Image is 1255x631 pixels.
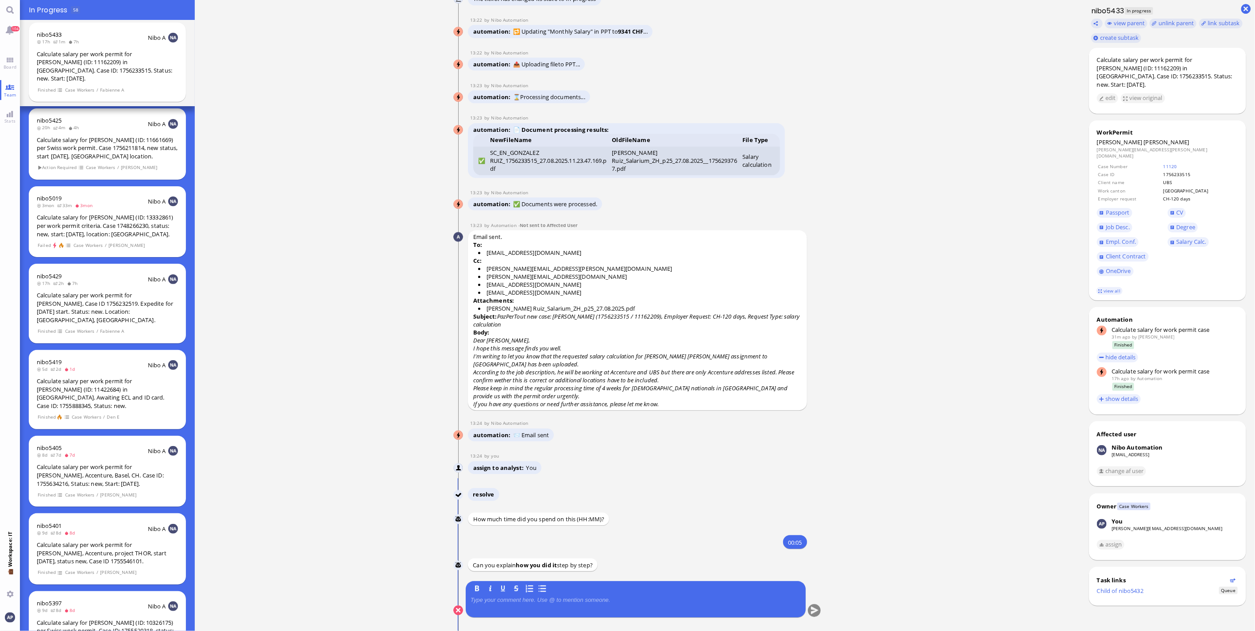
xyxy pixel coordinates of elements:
span: automation [473,60,513,68]
button: view parent [1105,19,1147,28]
span: 13:24 [470,420,484,426]
img: Nibo Automation [1097,445,1107,455]
td: Client name [1098,179,1162,186]
dd: [PERSON_NAME][EMAIL_ADDRESS][PERSON_NAME][DOMAIN_NAME] [1097,146,1238,159]
span: automation@nibo.ai [491,189,528,196]
button: Cancel [453,605,463,615]
span: You [526,464,536,472]
div: Calculate salary per work permit for [PERSON_NAME], Accenture, project THOR, start [DATE], status... [37,541,178,566]
span: Job Desc. [1106,223,1130,231]
i: PazPerTout new case: [PERSON_NAME] (1756233515 / 11162209), Employer Request: CH-120 days, Reques... [473,312,799,328]
span: Nibo A [148,120,166,128]
span: Passport [1106,208,1130,216]
span: 8d [50,530,64,536]
li: [EMAIL_ADDRESS][DOMAIN_NAME] [478,289,802,296]
td: ✅ [473,146,488,175]
span: nibo5425 [37,116,62,124]
span: Case Workers [85,164,116,171]
a: Job Desc. [1097,223,1132,232]
span: / [104,242,107,249]
span: Status [1219,587,1237,594]
img: Nibo Automation [454,200,463,209]
span: Nibo A [148,447,166,455]
span: Case Workers [65,491,95,499]
p: If you have any questions or need further assistance, please let me know. [473,400,802,408]
span: automation@bluelakelegal.com [491,222,516,228]
span: 9d [37,530,50,536]
div: Calculate salary for [PERSON_NAME] (ID: 13332861) per work permit criteria. Case 1748266230, stat... [37,213,178,238]
a: Child of nibo5432 [1097,587,1143,595]
td: CH-120 days [1163,195,1237,202]
span: Board [1,64,19,70]
div: Calculate salary per work permit for [PERSON_NAME], Accenture, Basel, CH. Case ID: 1755634216, St... [37,463,178,488]
span: by [484,453,491,459]
span: 8d [64,530,78,536]
span: 2h [53,280,67,286]
td: Salary calculation [740,146,780,175]
span: 💼 Workspace: IT [7,567,13,587]
span: 5d [37,366,50,372]
span: Case Workers [65,86,95,94]
button: Show flow diagram [1230,577,1236,583]
button: unlink parent [1150,19,1197,28]
span: 13:23 [470,115,484,121]
li: [PERSON_NAME][EMAIL_ADDRESS][PERSON_NAME][DOMAIN_NAME] [478,265,802,273]
img: Nibo [454,490,463,500]
span: assign to analyst [473,464,526,472]
span: automation@bluelakelegal.com [1137,375,1162,381]
span: Finished [37,491,56,499]
a: nibo5019 [37,194,62,202]
span: / [117,164,120,171]
img: NA [168,274,178,284]
span: 17h ago [1112,375,1129,381]
span: Client Contract [1106,252,1146,260]
span: automation [473,93,513,101]
th: NewFileName [487,134,609,146]
p: According to the job description, he will be working at Accenture and UBS but there are only Acce... [473,368,802,384]
span: nibo5433 [37,31,62,38]
a: Degree [1168,223,1198,232]
img: NA [168,196,178,206]
div: Calculate salary per work permit for [PERSON_NAME] (ID: 11162209) in [GEOGRAPHIC_DATA]. Case ID: ... [1097,56,1238,88]
div: Calculate salary per work permit for [PERSON_NAME] (ID: 11422684) in [GEOGRAPHIC_DATA]. Awaiting ... [37,377,178,410]
span: anand.pazhenkottil@bluelakelegal.com [491,453,498,459]
span: 13:22 [470,50,484,56]
span: 17h [37,38,53,45]
div: Task links [1097,576,1228,584]
button: B [472,584,482,593]
span: 00:05 [788,538,802,546]
li: [PERSON_NAME] Ruiz_Salarium_ZH_p25_27.08.2025.pdf [478,304,802,312]
img: Automation [453,232,463,242]
span: 31m ago [1112,334,1131,340]
span: Degree [1177,223,1196,231]
div: WorkPermit [1097,128,1238,136]
span: Nibo A [148,361,166,369]
span: Case Workers [71,413,101,421]
span: nibo5405 [37,444,62,452]
img: Nibo [453,514,463,524]
a: Salary Calc. [1168,237,1209,247]
span: 33m [57,202,75,208]
span: 4m [53,124,68,131]
strong: 📄 Document processing results: [513,126,609,134]
span: In progress [1125,7,1153,15]
a: Empl. Conf. [1097,237,1139,247]
div: Calculate salary for work permit case [1112,326,1238,334]
span: automation [473,126,513,134]
td: Employer request [1098,195,1162,202]
span: Nibo A [148,34,166,42]
span: 1d [64,366,78,372]
span: Nibo A [148,602,166,610]
button: Copy ticket nibo5433 link to clipboard [1091,19,1103,28]
button: create subtask [1091,33,1141,43]
strong: Subject: [473,312,497,320]
span: 🔁 Updating "Monthly Salary" in PPT to ... [513,27,648,35]
div: Owner [1097,502,1117,510]
td: Case Number [1098,163,1162,170]
strong: Cc: [473,257,482,265]
span: [PERSON_NAME] [100,491,137,499]
span: Not sent to Affected User [520,222,578,228]
button: I [485,584,495,593]
td: [PERSON_NAME] Ruiz_Salarium_ZH_p25_27.08.2025__1756293767.pdf [610,146,740,175]
span: Empl. Conf. [1106,238,1136,246]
